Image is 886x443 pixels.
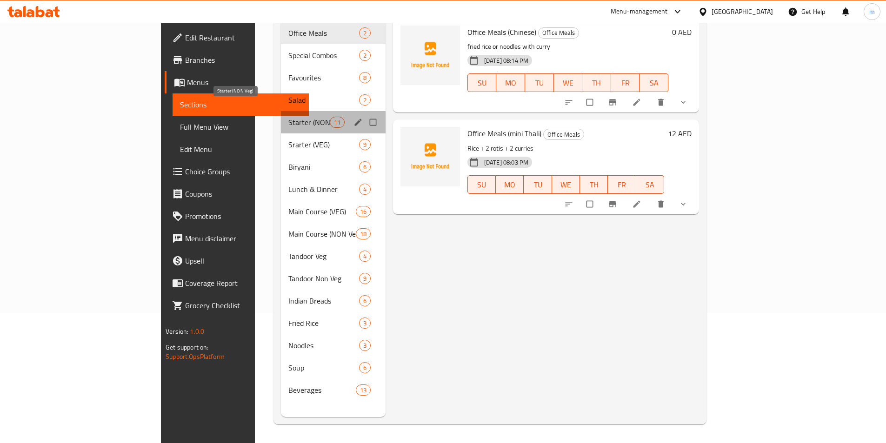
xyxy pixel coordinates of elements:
span: Menu disclaimer [185,233,301,244]
span: TU [529,76,550,90]
div: items [356,384,371,396]
span: WE [556,178,576,192]
span: 11 [330,118,344,127]
span: [DATE] 08:03 PM [480,158,532,167]
div: items [359,295,371,306]
span: TH [584,178,604,192]
span: TH [586,76,607,90]
a: Grocery Checklist [165,294,309,317]
button: MO [496,73,525,92]
button: delete [651,92,673,112]
span: SA [640,178,660,192]
a: Support.OpsPlatform [166,350,225,363]
span: 6 [360,297,370,305]
button: SA [640,73,668,92]
div: Fried Rice3 [281,312,386,334]
span: Office Meals [544,129,584,140]
button: MO [496,175,524,194]
span: 3 [360,341,370,350]
div: Salad [288,94,359,106]
img: Office Meals (mini Thali) [400,127,460,186]
a: Coverage Report [165,272,309,294]
a: Upsell [165,250,309,272]
a: Promotions [165,205,309,227]
button: FR [611,73,640,92]
div: Menu-management [611,6,668,17]
button: Branch-specific-item [602,194,625,214]
nav: Menu sections [281,18,386,405]
span: Favourites [288,72,359,83]
span: m [869,7,875,17]
span: FR [615,76,636,90]
span: Menus [187,77,301,88]
button: TH [580,175,608,194]
div: Office Meals2 [281,22,386,44]
span: 16 [356,207,370,216]
button: WE [552,175,580,194]
p: Rice + 2 rotis + 2 curries [467,143,664,154]
span: SA [643,76,665,90]
a: Edit menu item [632,98,643,107]
div: items [359,27,371,39]
span: 6 [360,364,370,372]
span: Main Course (NON Veg) [288,228,355,239]
a: Menu disclaimer [165,227,309,250]
span: Biryani [288,161,359,172]
span: Edit Restaurant [185,32,301,43]
span: Lunch & Dinner [288,184,359,195]
button: show more [673,194,695,214]
div: Beverages13 [281,379,386,401]
button: SA [636,175,664,194]
div: Office Meals [543,129,584,140]
button: edit [352,116,366,128]
span: Coverage Report [185,278,301,289]
div: Main Course (NON Veg)18 [281,223,386,245]
span: Special Combos [288,50,359,61]
div: Indian Breads6 [281,290,386,312]
span: MO [500,76,521,90]
span: SU [472,76,493,90]
span: 2 [360,29,370,38]
div: Srarter (VEG) [288,139,359,150]
a: Choice Groups [165,160,309,183]
span: Grocery Checklist [185,300,301,311]
button: TU [525,73,554,92]
span: [DATE] 08:14 PM [480,56,532,65]
span: Sections [180,99,301,110]
span: Indian Breads [288,295,359,306]
span: Tandoor Non Veg [288,273,359,284]
div: Lunch & Dinner4 [281,178,386,200]
div: items [359,317,371,329]
h6: 0 AED [672,26,692,39]
button: sort-choices [559,194,581,214]
div: Office Meals [288,27,359,39]
span: Version: [166,325,188,337]
div: Main Course (VEG)16 [281,200,386,223]
span: Office Meals (mini Thali) [467,126,541,140]
div: Srarter (VEG)9 [281,133,386,156]
span: 2 [360,96,370,105]
a: Branches [165,49,309,71]
button: SU [467,175,496,194]
div: items [330,117,345,128]
span: Select to update [581,195,600,213]
span: Office Meals [539,27,579,38]
button: WE [554,73,583,92]
span: Full Menu View [180,121,301,132]
div: Starter (NON Veg)11edit [281,111,386,133]
span: Noodles [288,340,359,351]
span: MO [500,178,520,192]
button: show more [673,92,695,112]
div: items [359,94,371,106]
div: Fried Rice [288,317,359,329]
span: WE [558,76,579,90]
img: Office Meals (Chinese) [400,26,460,85]
a: Edit menu item [632,199,643,209]
a: Edit Menu [173,138,309,160]
div: Office Meals [538,27,579,39]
